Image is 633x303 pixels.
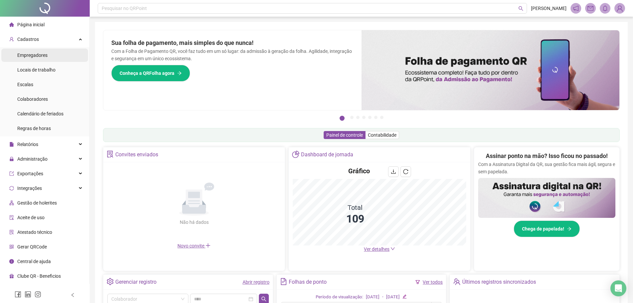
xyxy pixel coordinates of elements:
h2: Assinar ponto na mão? Isso ficou no passado! [486,151,608,161]
span: audit [9,215,14,220]
span: lock [9,157,14,161]
div: Últimos registros sincronizados [462,276,536,288]
span: reload [403,169,408,174]
div: [DATE] [366,294,379,301]
div: Gerenciar registro [115,276,157,288]
p: Com a Folha de Pagamento QR, você faz tudo em um só lugar: da admissão à geração da folha. Agilid... [111,48,354,62]
span: file [9,142,14,147]
span: sync [9,186,14,191]
div: Dashboard de jornada [301,149,353,160]
span: Novo convite [177,243,211,248]
div: Não há dados [163,219,225,226]
div: Convites enviados [115,149,158,160]
span: arrow-right [177,71,182,76]
span: Gerar QRCode [17,244,47,249]
span: bell [602,5,608,11]
span: facebook [15,291,21,298]
div: [DATE] [386,294,400,301]
span: Locais de trabalho [17,67,55,73]
span: team [453,278,460,285]
h4: Gráfico [348,166,370,176]
span: Atestado técnico [17,229,52,235]
a: Ver todos [423,279,443,285]
span: Integrações [17,186,42,191]
p: Com a Assinatura Digital da QR, sua gestão fica mais ágil, segura e sem papelada. [478,161,615,175]
span: Painel de controle [326,132,363,138]
span: mail [587,5,593,11]
span: Página inicial [17,22,45,27]
span: edit [402,294,407,299]
img: banner%2F02c71560-61a6-44d4-94b9-c8ab97240462.png [478,178,615,218]
span: Clube QR - Beneficios [17,273,61,279]
a: Abrir registro [243,279,269,285]
button: 2 [350,116,354,119]
span: user-add [9,37,14,42]
div: Período de visualização: [316,294,363,301]
span: setting [107,278,114,285]
button: 4 [362,116,366,119]
span: Conheça a QRFolha agora [120,70,174,77]
span: solution [9,230,14,234]
span: Administração [17,156,48,162]
span: search [261,296,266,302]
span: Chega de papelada! [522,225,564,232]
span: Aceite de uso [17,215,45,220]
img: 86506 [615,3,625,13]
h2: Sua folha de pagamento, mais simples do que nunca! [111,38,354,48]
span: Regras de horas [17,126,51,131]
span: Gestão de holerites [17,200,57,206]
span: file-text [280,278,287,285]
button: Conheça a QRFolha agora [111,65,190,81]
span: instagram [35,291,41,298]
span: pie-chart [292,151,299,158]
span: Central de ajuda [17,259,51,264]
span: left [70,293,75,297]
div: - [382,294,383,301]
span: solution [107,151,114,158]
button: 3 [356,116,360,119]
span: down [390,246,395,251]
span: info-circle [9,259,14,264]
span: gift [9,274,14,278]
span: download [391,169,396,174]
span: Empregadores [17,53,48,58]
span: plus [205,243,211,248]
span: Contabilidade [368,132,396,138]
button: 5 [368,116,371,119]
button: Chega de papelada! [514,221,580,237]
span: export [9,171,14,176]
span: Cadastros [17,37,39,42]
a: Ver detalhes down [364,246,395,252]
img: banner%2F8d14a306-6205-4263-8e5b-06e9a85ad873.png [362,30,620,110]
button: 1 [340,116,345,121]
span: search [518,6,523,11]
span: Calendário de feriados [17,111,63,116]
div: Folhas de ponto [289,276,327,288]
span: Exportações [17,171,43,176]
span: qrcode [9,244,14,249]
div: Open Intercom Messenger [610,280,626,296]
span: Colaboradores [17,96,48,102]
button: 6 [374,116,377,119]
span: Escalas [17,82,33,87]
span: Ver detalhes [364,246,389,252]
span: Relatórios [17,142,38,147]
span: [PERSON_NAME] [531,5,567,12]
span: arrow-right [567,227,572,231]
button: 7 [380,116,383,119]
span: filter [415,280,420,284]
span: notification [573,5,579,11]
span: apartment [9,201,14,205]
span: home [9,22,14,27]
span: linkedin [25,291,31,298]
